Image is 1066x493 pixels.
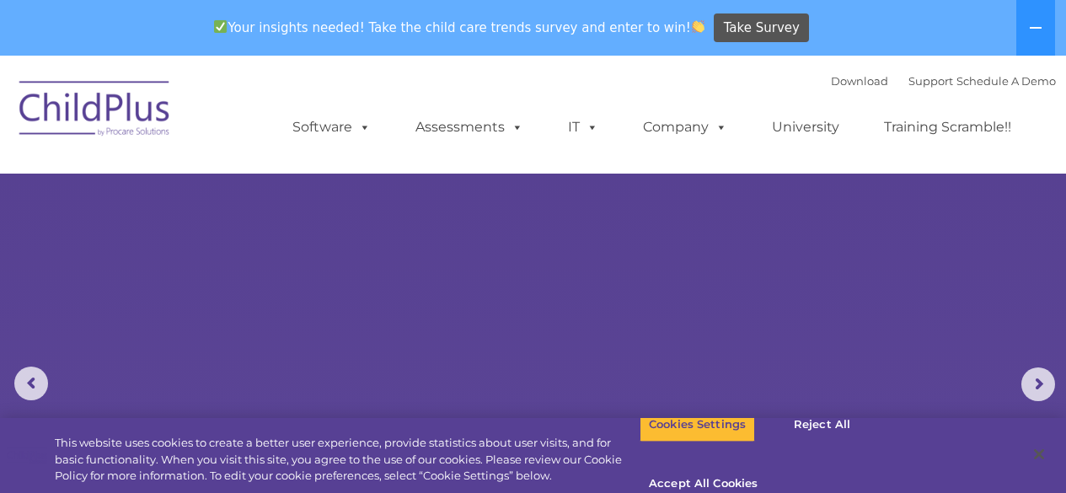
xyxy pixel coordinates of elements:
a: Software [276,110,388,144]
span: Take Survey [724,13,800,43]
a: Assessments [399,110,540,144]
a: IT [551,110,615,144]
a: Take Survey [714,13,809,43]
a: Training Scramble!! [867,110,1028,144]
a: Company [626,110,744,144]
button: Cookies Settings [640,407,755,442]
div: This website uses cookies to create a better user experience, provide statistics about user visit... [55,435,640,485]
a: Schedule A Demo [956,74,1056,88]
a: Support [908,74,953,88]
img: ✅ [214,20,227,33]
a: University [755,110,856,144]
span: Your insights needed! Take the child care trends survey and enter to win! [207,11,712,44]
img: ChildPlus by Procare Solutions [11,69,179,153]
button: Reject All [769,407,875,442]
img: 👏 [692,20,704,33]
a: Download [831,74,888,88]
font: | [831,74,1056,88]
button: Close [1020,436,1058,473]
